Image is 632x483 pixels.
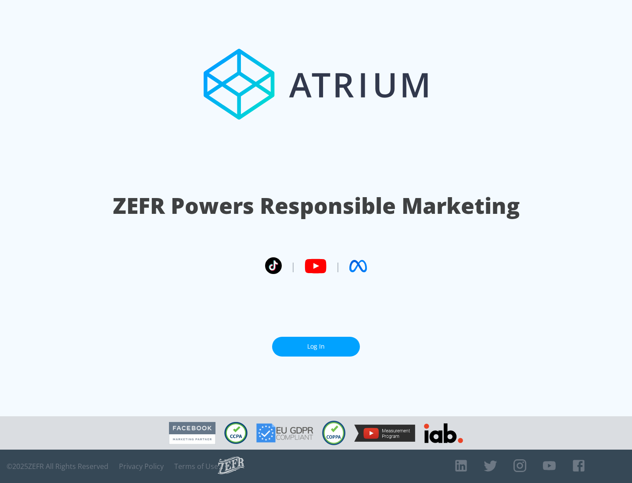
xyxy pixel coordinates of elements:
img: COPPA Compliant [322,421,345,445]
img: Facebook Marketing Partner [169,422,215,444]
img: CCPA Compliant [224,422,248,444]
a: Privacy Policy [119,462,164,471]
a: Log In [272,337,360,357]
img: YouTube Measurement Program [354,425,415,442]
h1: ZEFR Powers Responsible Marketing [113,191,520,221]
a: Terms of Use [174,462,218,471]
span: | [335,260,341,273]
img: IAB [424,423,463,443]
span: © 2025 ZEFR All Rights Reserved [7,462,108,471]
img: GDPR Compliant [256,423,313,443]
span: | [291,260,296,273]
